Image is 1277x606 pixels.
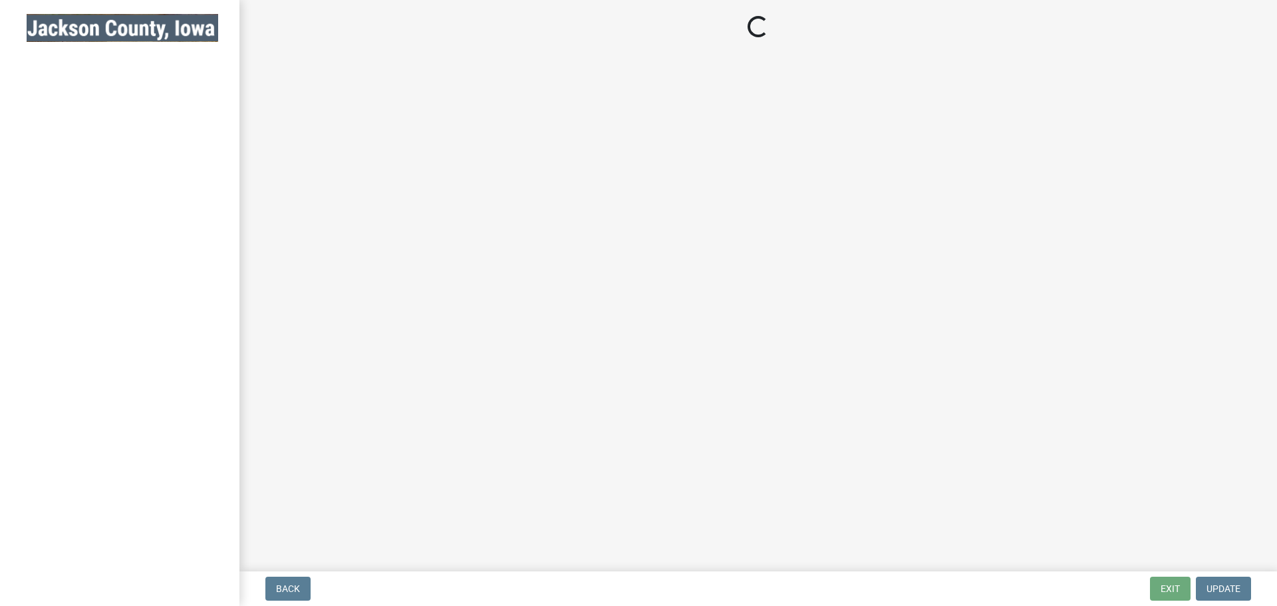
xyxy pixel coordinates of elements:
button: Back [265,577,311,601]
span: Back [276,583,300,594]
button: Update [1196,577,1251,601]
span: Update [1206,583,1240,594]
button: Exit [1150,577,1191,601]
img: Jackson County, Iowa [27,14,218,42]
